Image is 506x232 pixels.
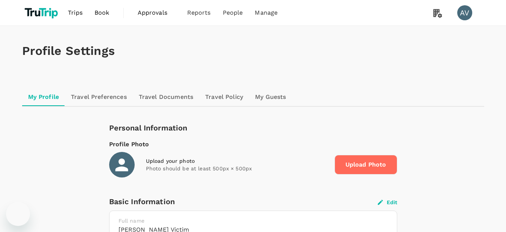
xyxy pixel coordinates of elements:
[223,8,243,17] span: People
[65,88,133,106] a: Travel Preferences
[255,8,278,17] span: Manage
[109,140,397,149] div: Profile Photo
[109,196,378,208] div: Basic Information
[95,8,110,17] span: Book
[22,88,65,106] a: My Profile
[119,217,388,224] p: Full name
[249,88,292,106] a: My Guests
[187,8,211,17] span: Reports
[6,202,30,226] iframe: Button to launch messaging window
[133,88,199,106] a: Travel Documents
[335,155,397,174] span: Upload Photo
[146,157,329,165] div: Upload your photo
[138,8,175,17] span: Approvals
[68,8,83,17] span: Trips
[146,165,329,172] p: Photo should be at least 500px × 500px
[457,5,472,20] div: AV
[22,44,484,58] h1: Profile Settings
[378,199,397,206] button: Edit
[109,122,397,134] div: Personal Information
[22,5,62,21] img: TruTrip logo
[199,88,249,106] a: Travel Policy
